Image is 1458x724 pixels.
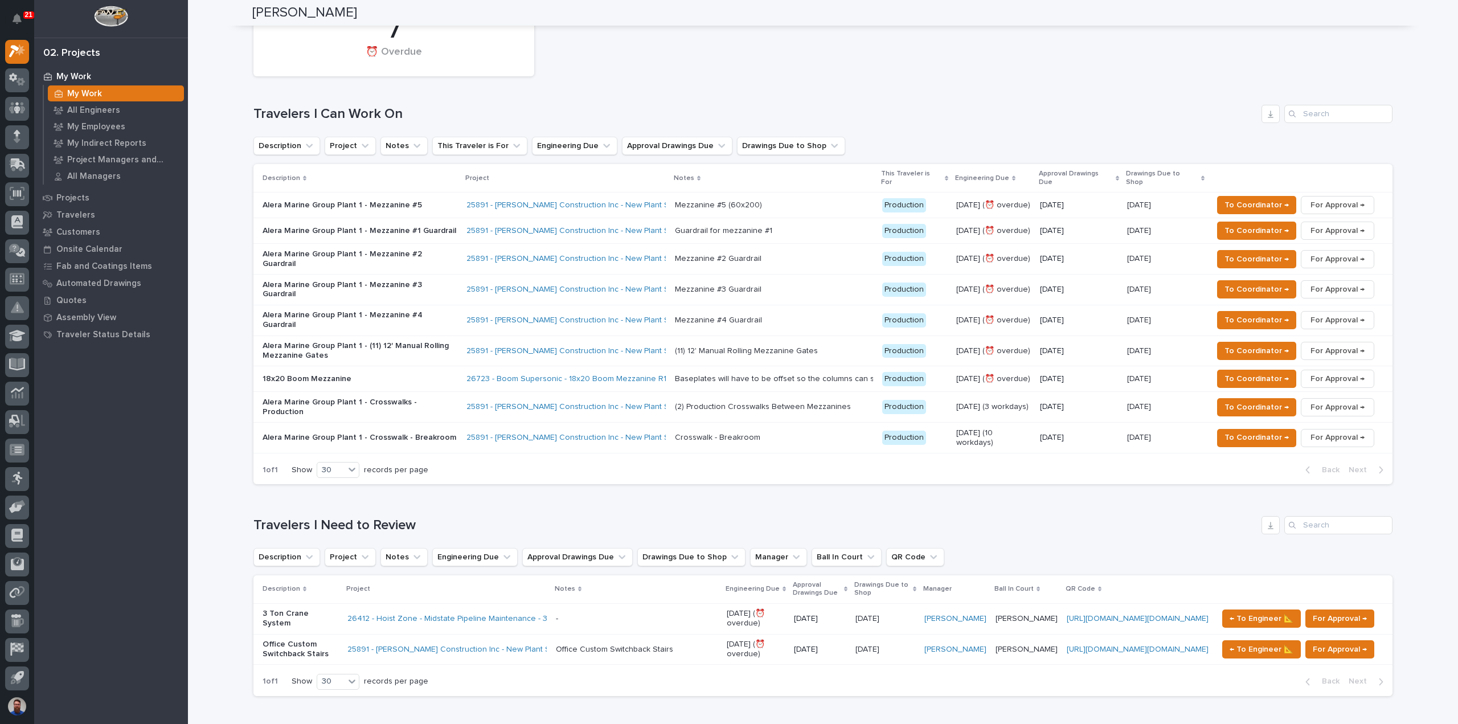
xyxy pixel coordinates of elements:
a: My Employees [44,118,188,134]
p: [DATE] [1040,254,1118,264]
button: To Coordinator → [1217,222,1296,240]
p: Manager [923,583,952,595]
button: For Approval → [1305,640,1374,658]
span: ← To Engineer 📐 [1230,643,1293,656]
button: For Approval → [1301,280,1374,298]
p: [DATE] (⏰ overdue) [956,316,1031,325]
a: Onsite Calendar [34,240,188,257]
p: Alera Marine Group Plant 1 - Mezzanine #5 [263,201,457,210]
p: [PERSON_NAME] [996,645,1058,655]
tr: Alera Marine Group Plant 1 - Mezzanine #2 Guardrail25891 - [PERSON_NAME] Construction Inc - New P... [253,244,1393,275]
button: Engineering Due [532,137,617,155]
span: To Coordinator → [1224,431,1289,444]
input: Search [1284,516,1393,534]
span: To Coordinator → [1224,344,1289,358]
tr: Alera Marine Group Plant 1 - Mezzanine #1 Guardrail25891 - [PERSON_NAME] Construction Inc - New P... [253,218,1393,244]
p: [DATE] [1040,285,1118,294]
p: [DATE] [1127,252,1153,264]
button: Drawings Due to Shop [637,548,746,566]
a: All Engineers [44,102,188,118]
button: To Coordinator → [1217,280,1296,298]
p: Drawings Due to Shop [1126,167,1198,189]
tr: Alera Marine Group Plant 1 - Crosswalks - Production25891 - [PERSON_NAME] Construction Inc - New ... [253,392,1393,423]
p: All Managers [67,171,121,182]
tr: Alera Marine Group Plant 1 - Mezzanine #3 Guardrail25891 - [PERSON_NAME] Construction Inc - New P... [253,275,1393,305]
p: Approval Drawings Due [1039,167,1113,189]
p: [DATE] (⏰ overdue) [956,285,1031,294]
span: Back [1315,465,1340,475]
button: Project [325,137,376,155]
div: Production [882,372,926,386]
p: 1 of 1 [253,668,287,696]
span: Next [1349,465,1374,475]
tr: Alera Marine Group Plant 1 - (11) 12' Manual Rolling Mezzanine Gates25891 - [PERSON_NAME] Constru... [253,336,1393,366]
p: [PERSON_NAME] [996,614,1058,624]
p: [DATE] [1040,201,1118,210]
a: My Indirect Reports [44,135,188,151]
button: Notes [380,137,428,155]
span: For Approval → [1310,431,1365,444]
div: 02. Projects [43,47,100,60]
tr: Alera Marine Group Plant 1 - Crosswalk - Breakroom25891 - [PERSON_NAME] Construction Inc - New Pl... [253,423,1393,453]
div: - [556,614,558,624]
p: Office Custom Switchback Stairs [263,640,338,659]
div: Production [882,252,926,266]
a: All Managers [44,168,188,184]
button: To Coordinator → [1217,342,1296,360]
button: Back [1296,676,1344,686]
p: [DATE] [1040,374,1118,384]
p: [DATE] (⏰ overdue) [956,201,1031,210]
h1: Travelers I Need to Review [253,517,1257,534]
tr: Office Custom Switchback Stairs25891 - [PERSON_NAME] Construction Inc - New Plant Setup - Mezzani... [253,634,1393,665]
p: [DATE] [1127,283,1153,294]
span: To Coordinator → [1224,224,1289,238]
a: [URL][DOMAIN_NAME][DOMAIN_NAME] [1067,645,1209,653]
a: 25891 - [PERSON_NAME] Construction Inc - New Plant Setup - Mezzanine Project [466,346,760,356]
a: 25891 - [PERSON_NAME] Construction Inc - New Plant Setup - Mezzanine Project [466,316,760,325]
p: 1 of 1 [253,456,287,484]
a: 25891 - [PERSON_NAME] Construction Inc - New Plant Setup - Mezzanine Project [466,201,760,210]
a: [PERSON_NAME] [924,645,986,655]
p: My Work [67,89,102,99]
button: For Approval → [1301,196,1374,214]
div: Baseplates will have to be offset so the columns can sit flush to the walls. Small (36"x36")landi... [675,374,873,384]
input: Search [1284,105,1393,123]
p: Alera Marine Group Plant 1 - (11) 12' Manual Rolling Mezzanine Gates [263,341,457,361]
span: To Coordinator → [1224,252,1289,266]
a: Assembly View [34,309,188,326]
span: To Coordinator → [1224,283,1289,296]
p: Alera Marine Group Plant 1 - Crosswalks - Production [263,398,457,417]
button: To Coordinator → [1217,370,1296,388]
div: (11) 12' Manual Rolling Mezzanine Gates [675,346,818,356]
div: 30 [317,676,345,688]
a: 25891 - [PERSON_NAME] Construction Inc - New Plant Setup - Mezzanine Project [347,645,641,655]
button: For Approval → [1301,342,1374,360]
p: [DATE] [794,645,846,655]
button: For Approval → [1301,429,1374,447]
p: [DATE] (3 workdays) [956,402,1031,412]
button: To Coordinator → [1217,311,1296,329]
button: To Coordinator → [1217,398,1296,416]
p: [DATE] [1040,346,1118,356]
button: Description [253,137,320,155]
p: My Work [56,72,91,82]
p: [DATE] [855,643,882,655]
p: [DATE] [1127,313,1153,325]
p: records per page [364,677,428,686]
p: [DATE] (10 workdays) [956,428,1031,448]
a: Traveler Status Details [34,326,188,343]
p: QR Code [1066,583,1095,595]
button: ← To Engineer 📐 [1222,640,1301,658]
button: Approval Drawings Due [622,137,732,155]
button: For Approval → [1301,398,1374,416]
p: [DATE] [1127,400,1153,412]
p: Traveler Status Details [56,330,150,340]
button: Next [1344,676,1393,686]
button: Back [1296,465,1344,475]
p: [DATE] [1040,433,1118,443]
p: [DATE] [794,614,846,624]
p: Project [346,583,370,595]
button: For Approval → [1301,311,1374,329]
p: 21 [25,11,32,19]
